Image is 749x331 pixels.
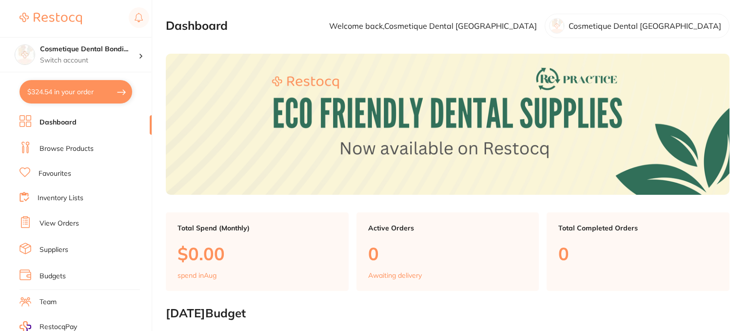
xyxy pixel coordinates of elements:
[166,307,729,320] h2: [DATE] Budget
[39,297,57,307] a: Team
[166,19,228,33] h2: Dashboard
[15,45,35,64] img: Cosmetique Dental Bondi Junction
[20,80,132,103] button: $324.54 in your order
[368,271,422,279] p: Awaiting delivery
[39,245,68,255] a: Suppliers
[39,271,66,281] a: Budgets
[39,144,94,154] a: Browse Products
[547,212,729,291] a: Total Completed Orders0
[356,212,539,291] a: Active Orders0Awaiting delivery
[39,118,77,127] a: Dashboard
[558,244,718,264] p: 0
[40,44,138,54] h4: Cosmetique Dental Bondi Junction
[558,224,718,232] p: Total Completed Orders
[569,21,721,30] p: Cosmetique Dental [GEOGRAPHIC_DATA]
[329,21,537,30] p: Welcome back, Cosmetique Dental [GEOGRAPHIC_DATA]
[177,271,217,279] p: spend in Aug
[20,13,82,24] img: Restocq Logo
[368,224,528,232] p: Active Orders
[39,219,79,228] a: View Orders
[166,212,349,291] a: Total Spend (Monthly)$0.00spend inAug
[40,56,138,65] p: Switch account
[20,7,82,30] a: Restocq Logo
[166,54,729,195] img: Dashboard
[177,244,337,264] p: $0.00
[38,193,83,203] a: Inventory Lists
[39,169,71,179] a: Favourites
[177,224,337,232] p: Total Spend (Monthly)
[368,244,528,264] p: 0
